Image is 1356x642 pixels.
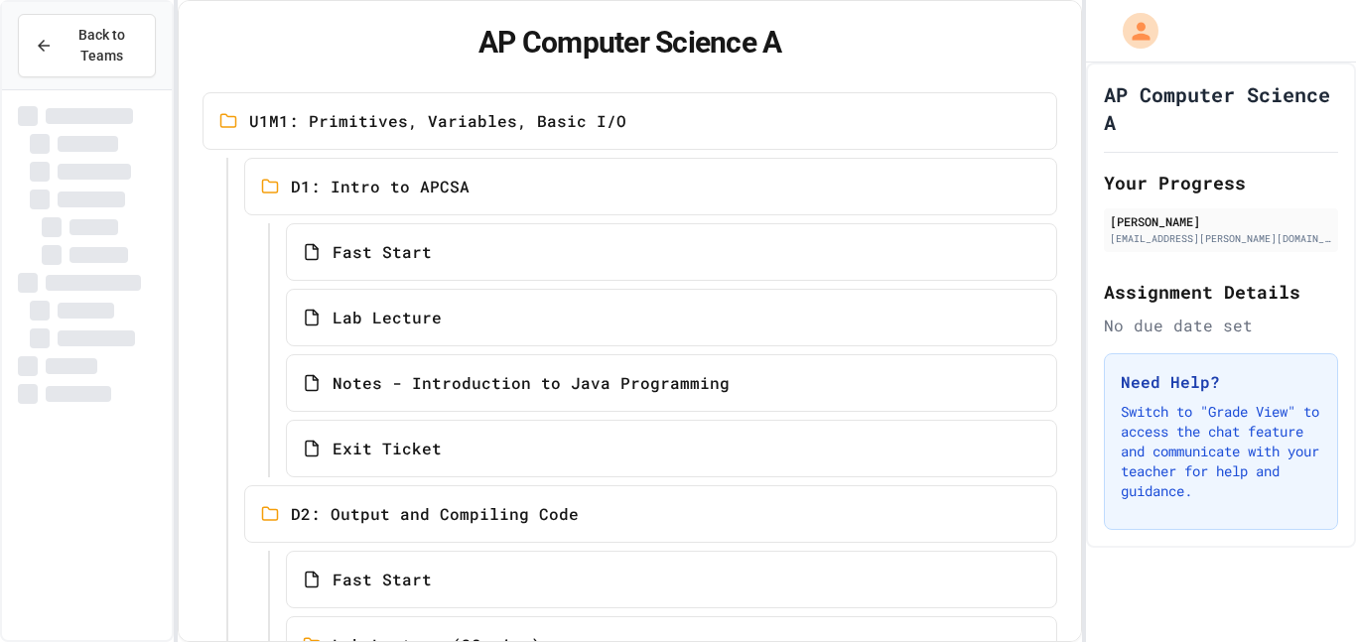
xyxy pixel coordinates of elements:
span: U1M1: Primitives, Variables, Basic I/O [249,109,626,133]
span: Fast Start [333,240,432,264]
div: [PERSON_NAME] [1110,212,1332,230]
button: Back to Teams [18,14,156,77]
h3: Need Help? [1121,370,1321,394]
a: Notes - Introduction to Java Programming [286,354,1057,412]
div: [EMAIL_ADDRESS][PERSON_NAME][DOMAIN_NAME] [1110,231,1332,246]
a: Lab Lecture [286,289,1057,346]
a: Fast Start [286,223,1057,281]
span: Lab Lecture [333,306,442,329]
h1: AP Computer Science A [203,25,1057,61]
span: Back to Teams [65,25,139,66]
p: Switch to "Grade View" to access the chat feature and communicate with your teacher for help and ... [1121,402,1321,501]
div: My Account [1102,8,1163,54]
h1: AP Computer Science A [1104,80,1338,136]
h2: Assignment Details [1104,278,1338,306]
span: D2: Output and Compiling Code [291,502,579,526]
span: Fast Start [333,568,432,591]
span: Notes - Introduction to Java Programming [333,371,730,395]
div: No due date set [1104,314,1338,337]
a: Exit Ticket [286,420,1057,477]
a: Fast Start [286,551,1057,608]
span: D1: Intro to APCSA [291,175,470,198]
span: Exit Ticket [333,437,442,460]
h2: Your Progress [1104,169,1338,196]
